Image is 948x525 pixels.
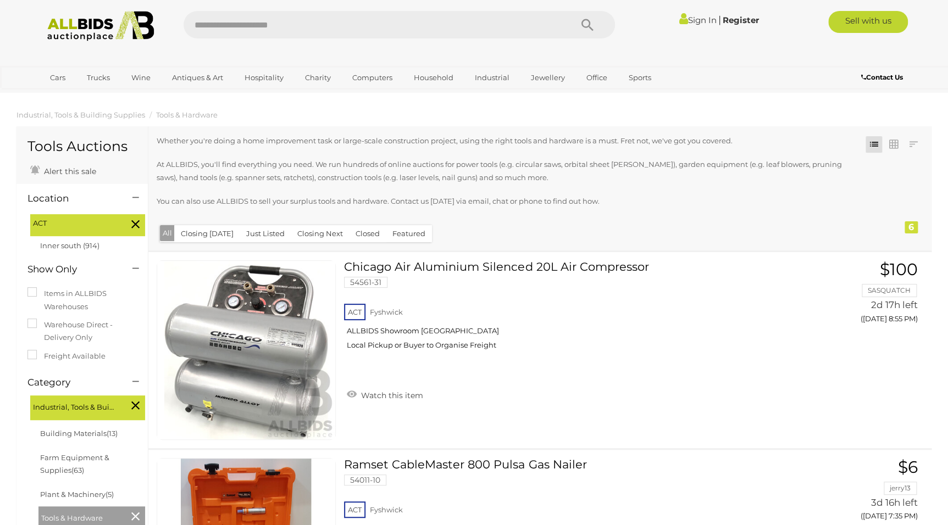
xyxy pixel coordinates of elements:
[861,73,902,81] b: Contact Us
[174,225,240,242] button: Closing [DATE]
[291,225,350,242] button: Closing Next
[560,11,615,38] button: Search
[40,453,109,474] a: Farm Equipment & Supplies(63)
[718,14,721,26] span: |
[524,69,572,87] a: Jewellery
[43,87,135,105] a: [GEOGRAPHIC_DATA]
[41,509,124,524] span: Tools & Hardware
[468,69,517,87] a: Industrial
[352,260,792,358] a: Chicago Air Aluminium Silenced 20L Air Compressor 54561-31 ACT Fyshwick ALLBIDS Showroom [GEOGRAP...
[237,69,291,87] a: Hospitality
[828,11,908,33] a: Sell with us
[71,466,84,474] span: (63)
[41,11,160,41] img: Allbids.com.au
[33,398,115,414] span: Industrial, Tools & Building Supplies
[27,139,137,154] h1: Tools Auctions
[905,221,918,233] div: 6
[27,377,116,388] h4: Category
[124,69,158,87] a: Wine
[33,217,115,230] span: ACT
[386,225,432,242] button: Featured
[298,69,338,87] a: Charity
[107,429,118,438] span: (13)
[43,69,73,87] a: Cars
[349,225,386,242] button: Closed
[165,69,230,87] a: Antiques & Art
[27,287,137,313] label: Items in ALLBIDS Warehouses
[407,69,461,87] a: Household
[157,195,851,208] p: You can also use ALLBIDS to sell your surplus tools and hardware. Contact us [DATE] via email, ch...
[27,264,116,275] h4: Show Only
[106,490,114,499] span: (5)
[723,15,759,25] a: Register
[157,135,851,147] p: Whether you're doing a home improvement task or large-scale construction project, using the right...
[16,110,145,119] a: Industrial, Tools & Building Supplies
[898,457,918,477] span: $6
[40,429,118,438] a: Building Materials(13)
[160,225,175,241] button: All
[344,386,426,403] a: Watch this item
[27,162,99,178] a: Alert this sale
[157,158,851,184] p: At ALLBIDS, you'll find everything you need. We run hundreds of online auctions for power tools (...
[810,260,921,329] a: $100 SASQUATCH 2d 17h left ([DATE] 8:55 PM)
[40,241,99,250] a: Inner south (914)
[345,69,400,87] a: Computers
[240,225,291,242] button: Just Listed
[358,390,423,400] span: Watch this item
[40,490,114,499] a: Plant & Machinery(5)
[156,110,218,119] a: Tools & Hardware
[27,350,106,362] label: Freight Available
[80,69,117,87] a: Trucks
[579,69,614,87] a: Office
[41,166,96,176] span: Alert this sale
[679,15,717,25] a: Sign In
[622,69,658,87] a: Sports
[27,193,116,204] h4: Location
[861,71,905,83] a: Contact Us
[27,319,137,344] label: Warehouse Direct - Delivery Only
[880,259,918,280] span: $100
